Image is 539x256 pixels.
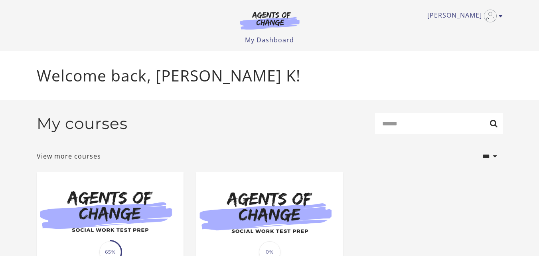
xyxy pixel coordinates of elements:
[37,151,101,161] a: View more courses
[245,36,294,44] a: My Dashboard
[37,114,128,133] h2: My courses
[231,11,308,30] img: Agents of Change Logo
[37,64,503,87] p: Welcome back, [PERSON_NAME] K!
[427,10,499,22] a: Toggle menu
